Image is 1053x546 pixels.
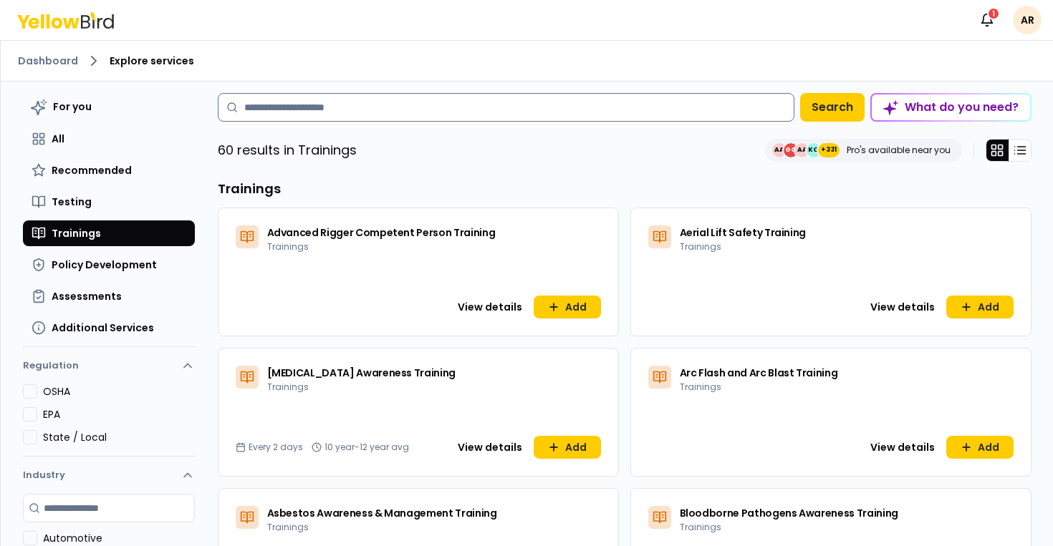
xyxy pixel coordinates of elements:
[18,54,78,68] a: Dashboard
[52,163,132,177] span: Recommended
[43,531,195,545] label: Automotive
[680,240,721,253] span: Trainings
[324,442,409,453] span: 10 year-12 year avg
[249,442,303,453] span: Every 2 days
[449,296,531,318] button: View details
[267,240,309,253] span: Trainings
[23,315,195,341] button: Additional Services
[973,6,1001,34] button: 1
[23,252,195,278] button: Policy Development
[267,225,496,240] span: Advanced Rigger Competent Person Training
[23,384,195,456] div: Regulation
[23,189,195,215] button: Testing
[52,258,157,272] span: Policy Development
[267,381,309,393] span: Trainings
[43,384,195,399] label: OSHA
[800,93,865,122] button: Search
[680,366,838,380] span: Arc Flash and Arc Blast Training
[43,407,195,421] label: EPA
[52,132,64,146] span: All
[534,436,601,459] button: Add
[267,366,456,380] span: [MEDICAL_DATA] Awareness Training
[267,506,497,520] span: Asbestos Awareness & Management Training
[52,226,101,240] span: Trainings
[946,436,1014,459] button: Add
[23,126,195,152] button: All
[23,220,195,246] button: Trainings
[52,289,122,303] span: Assessments
[1013,6,1042,34] span: AR
[680,521,721,533] span: Trainings
[23,457,195,494] button: Industry
[680,506,898,520] span: Bloodborne Pathogens Awareness Training
[872,94,1030,120] div: What do you need?
[218,140,357,160] p: 60 results in Trainings
[18,52,1036,69] nav: breadcrumb
[23,353,195,384] button: Regulation
[807,143,821,157] span: KO
[53,99,92,114] span: For you
[534,296,601,318] button: Add
[847,145,951,156] p: Pro's available near you
[784,143,798,157] span: GG
[43,430,195,444] label: State / Local
[870,93,1032,122] button: What do you need?
[449,436,531,459] button: View details
[680,381,721,393] span: Trainings
[821,143,837,157] span: +331
[23,283,195,309] button: Assessments
[23,157,195,183] button: Recommended
[987,7,1000,20] div: 1
[862,296,943,318] button: View details
[267,521,309,533] span: Trainings
[52,195,92,209] span: Testing
[772,143,787,157] span: AA
[680,225,807,240] span: Aerial Lift Safety Training
[862,436,943,459] button: View details
[218,179,1032,199] h3: Trainings
[110,54,194,68] span: Explore services
[52,321,154,335] span: Additional Services
[795,143,809,157] span: AA
[23,93,195,120] button: For you
[946,296,1014,318] button: Add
